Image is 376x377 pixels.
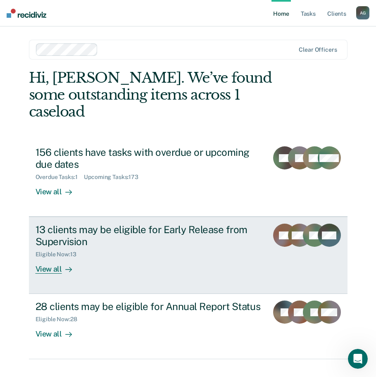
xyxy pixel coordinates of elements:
button: AG [356,6,369,19]
div: Clear officers [299,46,337,53]
a: 28 clients may be eligible for Annual Report StatusEligible Now:28View all [29,294,347,359]
div: 28 clients may be eligible for Annual Report Status [36,301,262,313]
div: A G [356,6,369,19]
div: View all [36,181,82,197]
div: View all [36,323,82,339]
div: 156 clients have tasks with overdue or upcoming due dates [36,146,262,170]
img: Recidiviz [7,9,46,18]
div: Hi, [PERSON_NAME]. We’ve found some outstanding items across 1 caseload [29,69,284,120]
a: 13 clients may be eligible for Early Release from SupervisionEligible Now:13View all [29,217,347,294]
div: Overdue Tasks : 1 [36,174,84,181]
div: 13 clients may be eligible for Early Release from Supervision [36,224,262,248]
div: View all [36,258,82,274]
a: 156 clients have tasks with overdue or upcoming due datesOverdue Tasks:1Upcoming Tasks:173View all [29,140,347,217]
div: Upcoming Tasks : 173 [84,174,145,181]
div: Eligible Now : 13 [36,251,83,258]
iframe: Intercom live chat [348,349,368,369]
div: Eligible Now : 28 [36,316,84,323]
